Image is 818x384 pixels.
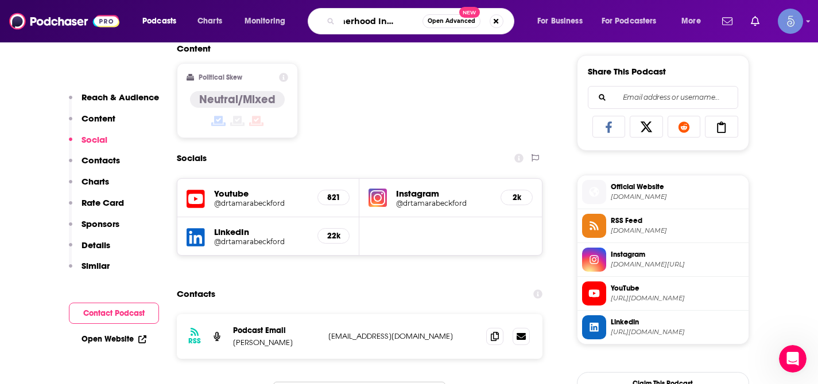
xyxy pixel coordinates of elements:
[611,249,744,260] span: Instagram
[681,13,701,29] span: More
[328,331,478,341] p: [EMAIL_ADDRESS][DOMAIN_NAME]
[428,18,475,24] span: Open Advanced
[611,226,744,235] span: anchor.fm
[69,113,115,134] button: Content
[190,12,229,30] a: Charts
[510,193,523,202] h5: 2k
[529,12,597,30] button: open menu
[582,214,744,238] a: RSS Feed[DOMAIN_NAME]
[69,260,110,281] button: Similar
[611,182,744,192] span: Official Website
[588,66,666,77] h3: Share This Podcast
[245,13,285,29] span: Monitoring
[630,116,663,138] a: Share on X/Twitter
[199,92,276,107] h4: Neutral/Mixed
[537,13,583,29] span: For Business
[69,134,107,155] button: Social
[199,73,242,81] h2: Political Skew
[319,8,525,34] div: Search podcasts, credits, & more...
[69,155,120,176] button: Contacts
[233,338,319,347] p: [PERSON_NAME]
[668,116,701,138] a: Share on Reddit
[705,116,738,138] a: Copy Link
[82,176,109,187] p: Charts
[594,12,673,30] button: open menu
[327,231,340,241] h5: 22k
[611,317,744,327] span: Linkedin
[177,43,534,54] h2: Content
[327,193,340,202] h5: 821
[188,336,201,346] h3: RSS
[69,218,119,240] button: Sponsors
[82,240,110,250] p: Details
[214,237,309,246] a: @drtamarabeckford
[598,87,728,108] input: Email address or username...
[339,12,422,30] input: Search podcasts, credits, & more...
[82,134,107,145] p: Social
[611,294,744,303] span: https://www.youtube.com/@drtamarabeckford
[611,193,744,201] span: urcaringdocs.com
[611,328,744,336] span: https://www.linkedin.com/in/drtamarabeckford
[422,14,480,28] button: Open AdvancedNew
[746,11,764,31] a: Show notifications dropdown
[673,12,715,30] button: open menu
[718,11,737,31] a: Show notifications dropdown
[611,215,744,226] span: RSS Feed
[69,240,110,261] button: Details
[69,176,109,197] button: Charts
[82,197,124,208] p: Rate Card
[369,189,387,207] img: iconImage
[396,188,491,199] h5: Instagram
[588,86,738,109] div: Search followers
[778,9,803,34] span: Logged in as Spiral5-G1
[611,283,744,293] span: YouTube
[582,315,744,339] a: Linkedin[URL][DOMAIN_NAME]
[582,281,744,305] a: YouTube[URL][DOMAIN_NAME]
[69,303,159,324] button: Contact Podcast
[237,12,300,30] button: open menu
[69,197,124,218] button: Rate Card
[459,7,480,18] span: New
[214,226,309,237] h5: LinkedIn
[82,155,120,166] p: Contacts
[197,13,222,29] span: Charts
[134,12,191,30] button: open menu
[778,9,803,34] img: User Profile
[582,248,744,272] a: Instagram[DOMAIN_NAME][URL]
[396,199,491,207] a: @drtamarabeckford
[778,9,803,34] button: Show profile menu
[82,92,159,103] p: Reach & Audience
[779,345,807,373] iframe: Intercom live chat
[69,92,159,113] button: Reach & Audience
[142,13,176,29] span: Podcasts
[592,116,626,138] a: Share on Facebook
[611,260,744,269] span: instagram.com/drtamarabeckford
[602,13,657,29] span: For Podcasters
[233,326,319,335] p: Podcast Email
[582,180,744,204] a: Official Website[DOMAIN_NAME]
[82,218,119,229] p: Sponsors
[177,147,207,169] h2: Socials
[82,113,115,124] p: Content
[9,10,119,32] img: Podchaser - Follow, Share and Rate Podcasts
[177,283,215,305] h2: Contacts
[82,260,110,271] p: Similar
[214,188,309,199] h5: Youtube
[82,334,146,344] a: Open Website
[214,199,309,207] a: @drtamarabeckford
